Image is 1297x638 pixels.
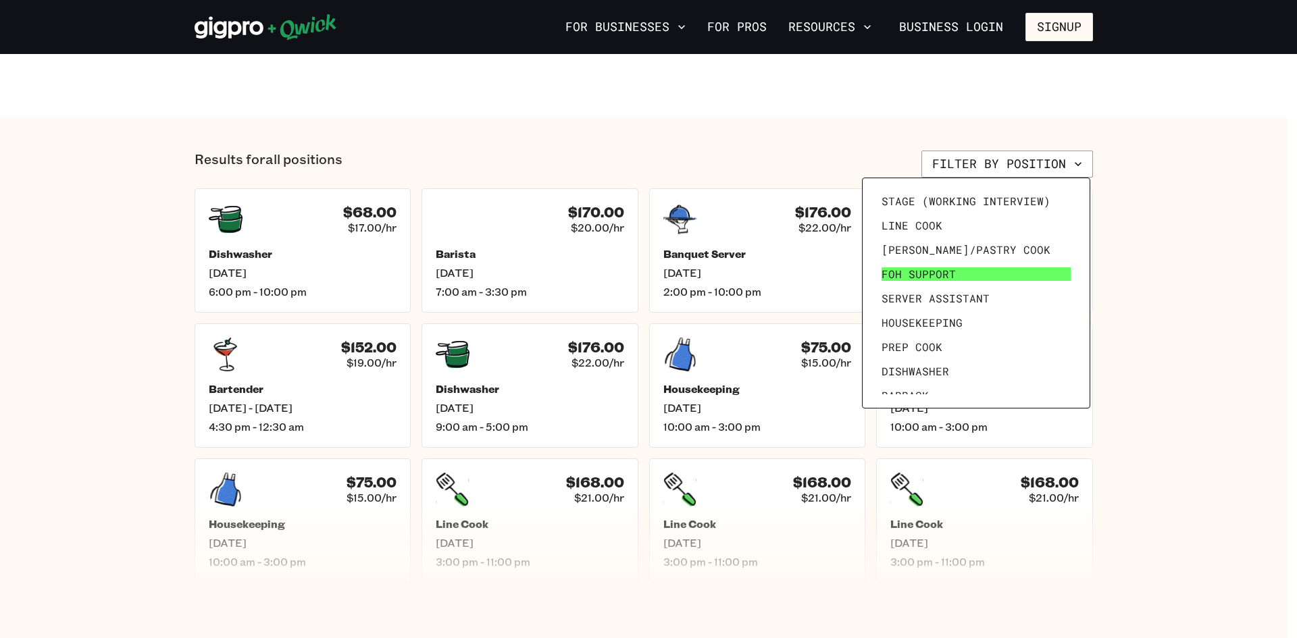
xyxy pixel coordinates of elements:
[882,219,942,232] span: Line Cook
[876,192,1076,394] ul: Filter by position
[882,365,949,378] span: Dishwasher
[882,292,990,305] span: Server Assistant
[882,243,1050,257] span: [PERSON_NAME]/Pastry Cook
[882,340,942,354] span: Prep Cook
[882,389,929,402] span: Barback
[882,316,963,329] span: Housekeeping
[882,267,956,281] span: FOH Support
[882,194,1050,208] span: Stage (working interview)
